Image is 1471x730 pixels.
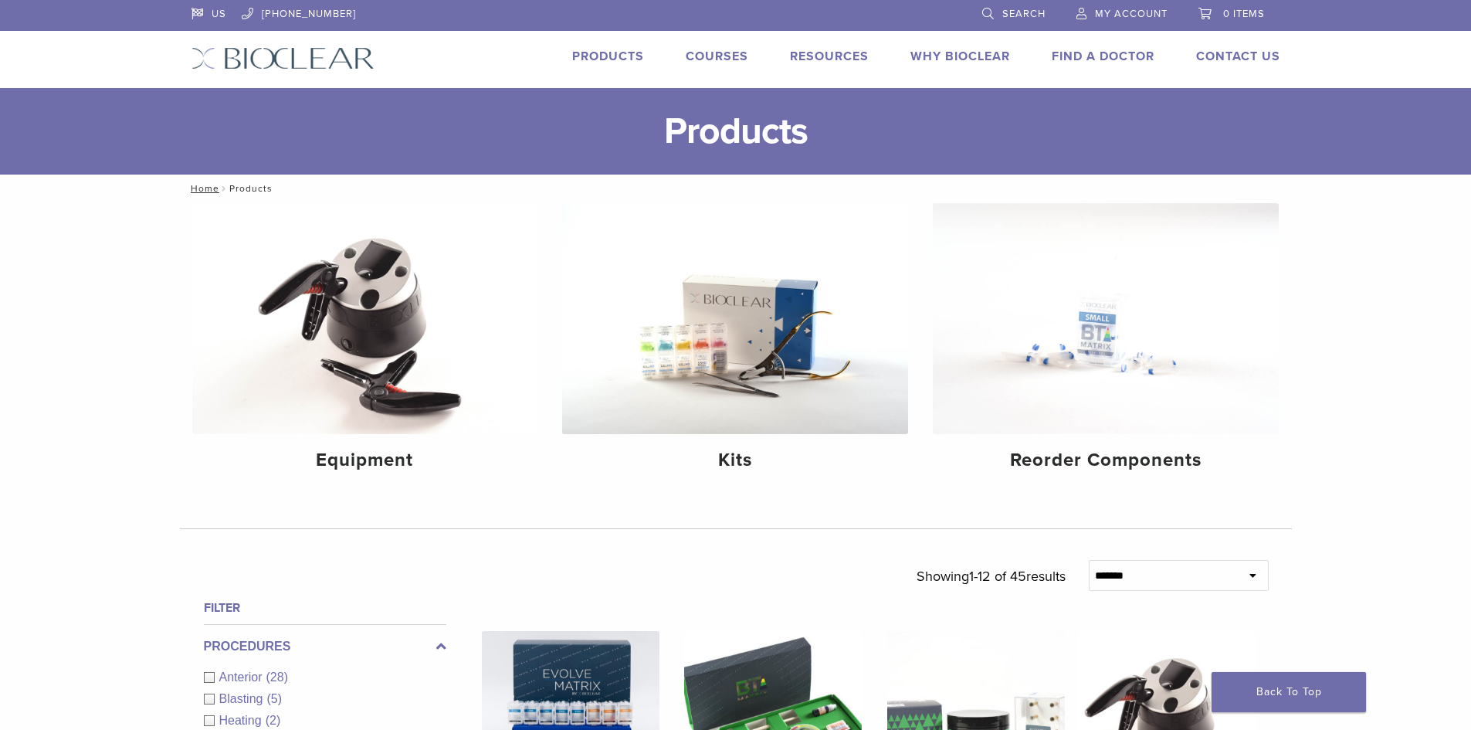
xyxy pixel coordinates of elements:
span: 1-12 of 45 [969,568,1026,585]
span: / [219,185,229,192]
span: 0 items [1223,8,1265,20]
label: Procedures [204,637,446,656]
a: Equipment [192,203,538,484]
span: Blasting [219,692,267,705]
a: Contact Us [1196,49,1280,64]
span: Search [1002,8,1046,20]
span: Anterior [219,671,266,684]
h4: Kits [575,446,896,474]
a: Products [572,49,644,64]
h4: Reorder Components [945,446,1266,474]
a: Reorder Components [933,203,1279,484]
a: Find A Doctor [1052,49,1154,64]
img: Bioclear [192,47,375,70]
span: My Account [1095,8,1168,20]
img: Equipment [192,203,538,434]
p: Showing results [917,560,1066,592]
a: Home [186,183,219,194]
a: Courses [686,49,748,64]
nav: Products [180,175,1292,202]
span: (2) [266,714,281,727]
a: Back To Top [1212,672,1366,712]
a: Why Bioclear [910,49,1010,64]
h4: Filter [204,599,446,617]
span: Heating [219,714,266,727]
a: Kits [562,203,908,484]
img: Kits [562,203,908,434]
a: Resources [790,49,869,64]
h4: Equipment [205,446,526,474]
img: Reorder Components [933,203,1279,434]
span: (5) [266,692,282,705]
span: (28) [266,671,288,684]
